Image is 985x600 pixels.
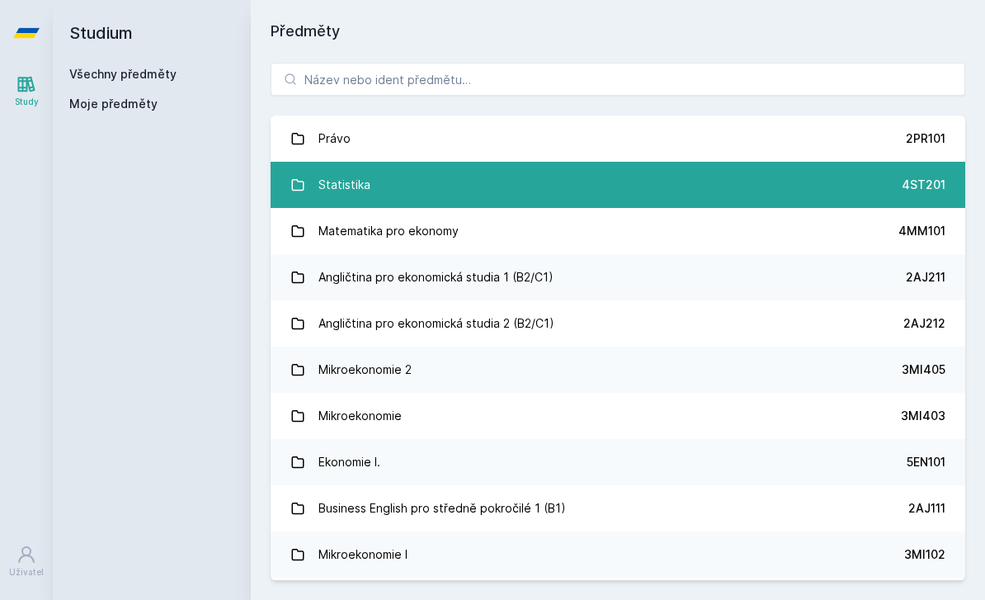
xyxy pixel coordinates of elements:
div: Study [15,96,39,108]
div: Angličtina pro ekonomická studia 2 (B2/C1) [318,307,554,340]
div: Právo [318,122,351,155]
div: 3MI405 [902,361,945,378]
a: Mikroekonomie 3MI403 [271,393,965,439]
div: 2AJ212 [903,315,945,332]
h1: Předměty [271,20,965,43]
a: Statistika 4ST201 [271,162,965,208]
a: Uživatel [3,536,49,587]
div: 2AJ211 [906,269,945,286]
a: Ekonomie I. 5EN101 [271,439,965,485]
div: Business English pro středně pokročilé 1 (B1) [318,492,566,525]
div: Mikroekonomie 2 [318,353,412,386]
div: Angličtina pro ekonomická studia 1 (B2/C1) [318,261,554,294]
div: 2PR101 [906,130,945,147]
div: Matematika pro ekonomy [318,215,459,248]
div: Mikroekonomie [318,399,402,432]
a: Business English pro středně pokročilé 1 (B1) 2AJ111 [271,485,965,531]
a: Právo 2PR101 [271,116,965,162]
div: Mikroekonomie I [318,538,408,571]
a: Všechny předměty [69,67,177,81]
div: 5EN101 [907,454,945,470]
span: Moje předměty [69,96,158,112]
div: Ekonomie I. [318,446,380,479]
a: Matematika pro ekonomy 4MM101 [271,208,965,254]
div: 3MI102 [904,546,945,563]
div: 2AJ111 [908,500,945,517]
a: Mikroekonomie 2 3MI405 [271,347,965,393]
a: Angličtina pro ekonomická studia 1 (B2/C1) 2AJ211 [271,254,965,300]
div: Statistika [318,168,370,201]
div: 4ST201 [902,177,945,193]
a: Mikroekonomie I 3MI102 [271,531,965,578]
div: 3MI403 [901,408,945,424]
a: Study [3,66,49,116]
a: Angličtina pro ekonomická studia 2 (B2/C1) 2AJ212 [271,300,965,347]
div: Uživatel [9,566,44,579]
input: Název nebo ident předmětu… [271,63,965,96]
div: 4MM101 [898,223,945,239]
